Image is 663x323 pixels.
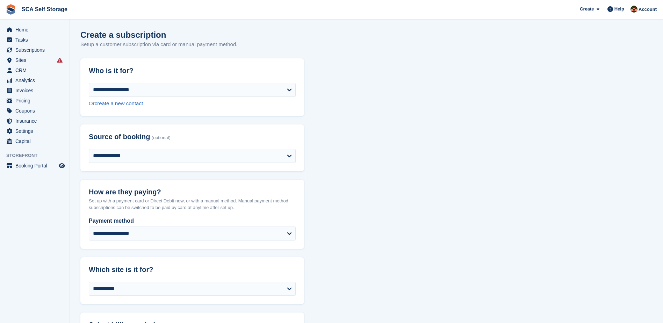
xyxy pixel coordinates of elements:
img: stora-icon-8386f47178a22dfd0bd8f6a31ec36ba5ce8667c1dd55bd0f319d3a0aa187defe.svg [6,4,16,15]
div: Or [89,100,296,108]
span: Capital [15,136,57,146]
a: menu [3,86,66,95]
span: Help [614,6,624,13]
a: create a new contact [95,100,143,106]
h1: Create a subscription [80,30,166,40]
img: Sarah Race [630,6,637,13]
a: menu [3,45,66,55]
span: Invoices [15,86,57,95]
a: menu [3,116,66,126]
a: menu [3,106,66,116]
a: menu [3,136,66,146]
i: Smart entry sync failures have occurred [57,57,63,63]
span: Settings [15,126,57,136]
label: Payment method [89,217,296,225]
span: CRM [15,65,57,75]
h2: How are they paying? [89,188,296,196]
a: menu [3,96,66,106]
a: menu [3,65,66,75]
span: Sites [15,55,57,65]
span: Tasks [15,35,57,45]
span: Insurance [15,116,57,126]
a: menu [3,76,66,85]
a: menu [3,126,66,136]
a: menu [3,55,66,65]
span: Account [639,6,657,13]
span: Pricing [15,96,57,106]
span: Source of booking [89,133,150,141]
a: Preview store [58,161,66,170]
span: Home [15,25,57,35]
span: Booking Portal [15,161,57,171]
a: menu [3,35,66,45]
span: Subscriptions [15,45,57,55]
a: menu [3,161,66,171]
span: Storefront [6,152,70,159]
h2: Who is it for? [89,67,296,75]
p: Setup a customer subscription via card or manual payment method. [80,41,237,49]
span: Create [580,6,594,13]
a: menu [3,25,66,35]
a: SCA Self Storage [19,3,70,15]
span: (optional) [152,135,171,141]
h2: Which site is it for? [89,266,296,274]
p: Set up with a payment card or Direct Debit now, or with a manual method. Manual payment method su... [89,198,296,211]
span: Coupons [15,106,57,116]
span: Analytics [15,76,57,85]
